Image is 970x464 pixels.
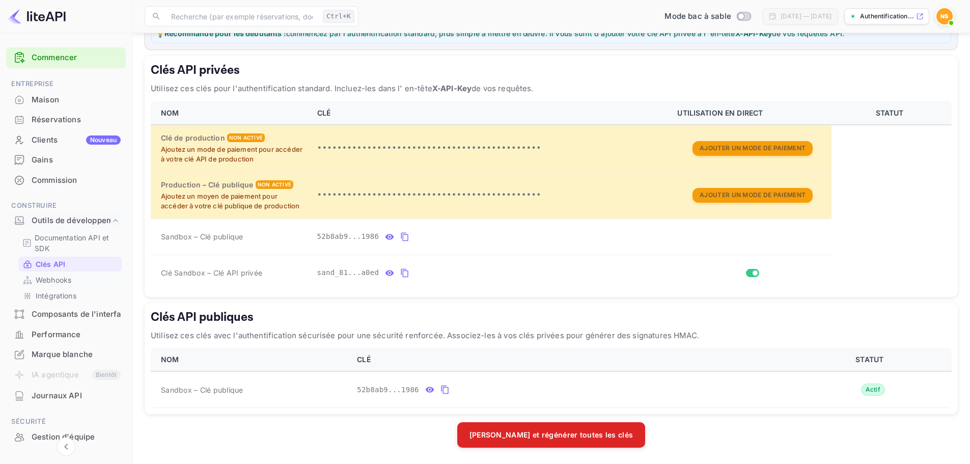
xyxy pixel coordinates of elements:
font: [PERSON_NAME] et régénérer toutes les clés [469,431,633,440]
div: Intégrations [18,288,122,303]
font: 52b8ab9...1986 [317,232,379,240]
div: Webhooks [18,272,122,287]
font: Entreprise [11,79,53,88]
a: Documentation API et SDK [22,232,118,254]
font: ••••••••••••••••••••••••••••••••••••••••••••• [317,190,541,200]
font: Ajoutez un mode de paiement pour accéder à votre clé API de production [161,145,302,163]
font: Ctrl+K [326,12,351,20]
font: ••••••••••••••••••••••••••••••••••••••••••••• [317,143,541,153]
a: Gestion d'équipe [6,427,126,446]
font: Construire [11,201,57,209]
div: Marque blanche [6,345,126,365]
font: Performance [32,330,81,339]
font: Intégrations [36,291,76,300]
font: Clients [32,135,58,145]
font: UTILISATION EN DIRECT [677,108,763,117]
a: Performance [6,325,126,344]
font: Authentification... [860,12,914,20]
font: Sandbox – Clé publique [161,386,243,394]
font: Gestion d'équipe [32,432,95,442]
font: Non activé [229,134,263,141]
a: Marque blanche [6,345,126,364]
div: Clés API [18,257,122,271]
div: Documentation API et SDK [18,230,122,256]
font: CLÉ [357,355,370,364]
font: Commencer [32,52,77,62]
font: Documentation API et SDK [35,233,109,253]
div: Performance [6,325,126,345]
font: Gains [32,155,53,165]
div: Commencer [6,47,126,68]
div: Cliquez pour modifier la période de la plage de dates [763,8,838,24]
font: Marque blanche [32,349,93,359]
div: Gains [6,150,126,170]
button: Réduire la navigation [57,438,75,456]
a: Maison [6,90,126,109]
font: Ajouter un mode de paiement [700,191,806,199]
font: Webhooks [36,276,71,284]
div: Commission [6,171,126,190]
font: Ajouter un mode de paiement [700,144,806,152]
font: Ajoutez un moyen de paiement pour accéder à votre clé publique de production [161,192,299,210]
font: Journaux API [32,391,82,400]
div: Composants de l'interface utilisateur [6,305,126,324]
font: X-API-Key [735,29,772,38]
font: de vos requêtes. [472,84,533,93]
font: X-API-Key [432,84,472,93]
font: commencez par l'authentification standard, plus simple à mettre en œuvre. Il vous suffit d'ajoute... [286,29,735,38]
table: tableau des clés d'API publiques [151,348,952,408]
img: Nicolas Sery [936,8,953,24]
div: Réservations [6,110,126,130]
font: STATUT [855,355,883,364]
font: Non activé [258,181,292,187]
font: Sécurité [11,417,46,425]
div: Outils de développement [6,212,126,230]
div: Passer en mode Production [660,11,754,22]
button: Ajouter un mode de paiement [692,188,813,203]
font: Utilisez ces clés avec l'authentification sécurisée pour une sécurité renforcée. Associez-les à v... [151,331,699,340]
font: STATUT [876,108,904,117]
font: Clé Sandbox – Clé API privée [161,268,262,277]
img: Logo LiteAPI [8,8,66,24]
font: sand_81...a0ed [317,268,379,277]
table: tableau des clés API privées [151,101,952,291]
font: Nouveau [90,136,117,144]
font: Clé de production [161,133,225,142]
a: Commission [6,171,126,189]
div: Maison [6,90,126,110]
font: Clés API [36,260,65,268]
font: Commission [32,175,77,185]
a: Réservations [6,110,126,129]
font: CLÉ [317,108,330,117]
a: Intégrations [22,290,118,301]
a: Composants de l'interface utilisateur [6,305,126,323]
button: [PERSON_NAME] et régénérer toutes les clés [457,422,646,447]
a: Commencer [32,52,121,64]
a: Clés API [22,259,118,269]
font: 💡 [156,29,164,38]
div: Journaux API [6,386,126,406]
font: de vos requêtes API. [772,29,844,38]
div: Gestion d'équipe [6,427,126,447]
font: Sandbox – Clé publique [161,232,243,241]
font: [DATE] — [DATE] [781,12,832,20]
font: Clés API privées [151,62,240,78]
input: Recherche (par exemple réservations, documentation) [165,6,319,26]
a: Webhooks [22,275,118,285]
a: ClientsNouveau [6,130,126,149]
font: Mode bac à sable [664,11,731,21]
font: Composants de l'interface utilisateur [32,309,171,319]
font: Recommandé pour les débutants : [164,29,286,38]
font: Actif [866,386,880,393]
font: NOM [161,355,179,364]
a: Ajouter un mode de paiement [692,143,813,152]
font: 52b8ab9...1986 [357,386,419,394]
a: Ajouter un mode de paiement [692,190,813,199]
a: Gains [6,150,126,169]
font: Maison [32,95,59,104]
font: Outils de développement [32,215,125,225]
a: Journaux API [6,386,126,405]
font: Utilisez ces clés pour l'authentification standard. Incluez-les dans l' en-tête [151,84,432,93]
font: Production – Clé publique [161,180,254,189]
div: ClientsNouveau [6,130,126,150]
